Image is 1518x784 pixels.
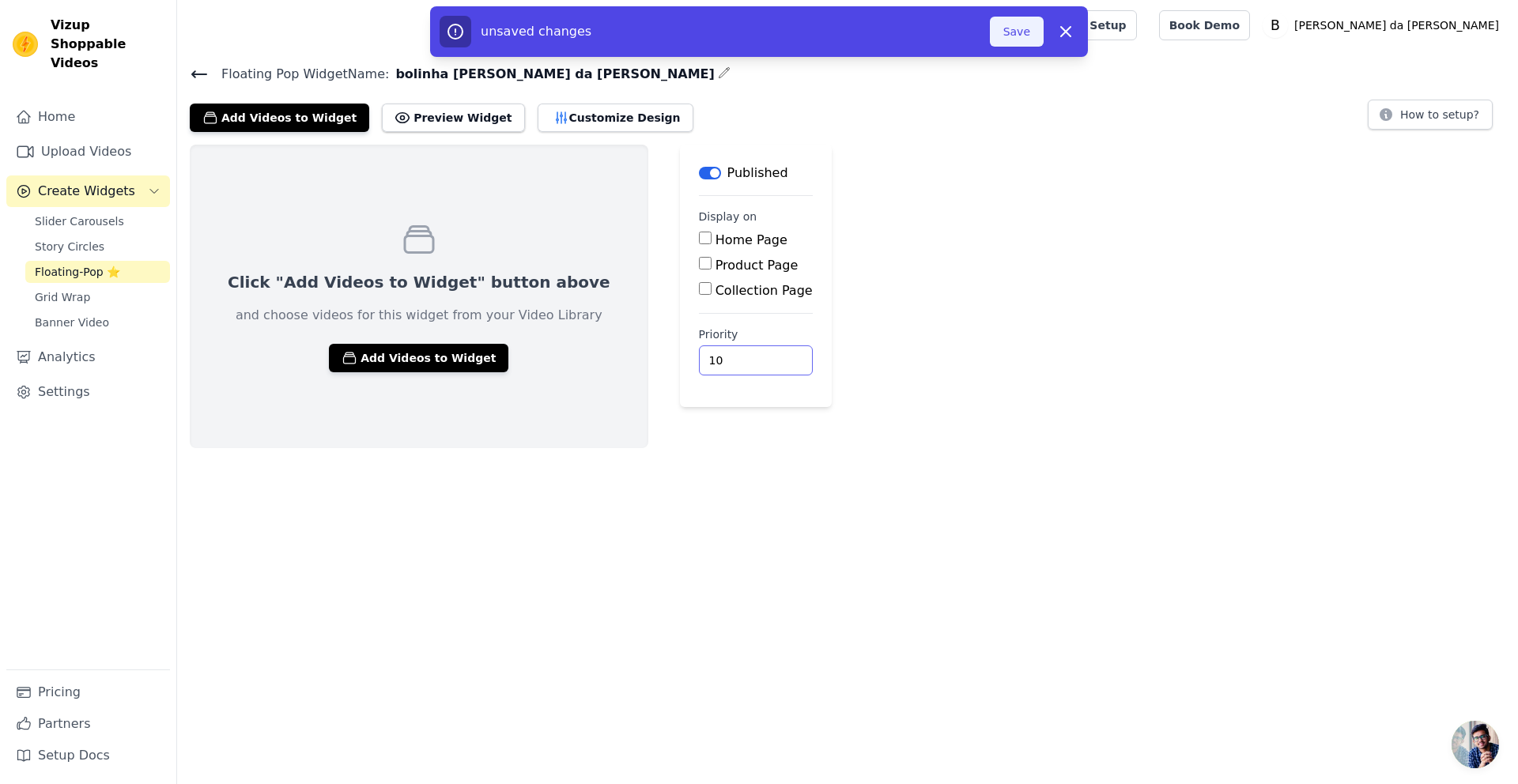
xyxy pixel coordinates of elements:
span: Story Circles [35,239,104,254]
p: Click "Add Videos to Widget" button above [228,271,610,293]
legend: Display on [699,209,757,224]
label: Priority [699,326,813,342]
button: How to setup? [1368,100,1493,130]
span: Floating-Pop ⭐ [35,264,120,280]
button: Save [990,17,1044,47]
a: Setup Docs [6,740,170,771]
label: Product Page [716,258,799,273]
span: Banner Video [35,315,109,330]
a: Story Circles [25,236,170,258]
a: Home [6,101,170,133]
a: Analytics [6,341,170,373]
button: Create Widgets [6,175,170,207]
span: Slider Carousels [35,213,124,229]
a: Banner Video [25,311,170,334]
a: Partners [6,708,170,740]
span: unsaved changes [481,24,591,39]
span: Create Widgets [38,182,135,201]
span: bolinha [PERSON_NAME] da [PERSON_NAME] [389,65,714,84]
a: Slider Carousels [25,210,170,232]
a: Upload Videos [6,136,170,168]
a: Pricing [6,677,170,708]
button: Add Videos to Widget [329,344,508,372]
a: How to setup? [1368,111,1493,126]
p: and choose videos for this widget from your Video Library [236,306,602,325]
p: Published [727,164,788,183]
button: Preview Widget [382,104,524,132]
label: Collection Page [716,283,813,298]
a: Floating-Pop ⭐ [25,261,170,283]
label: Home Page [716,232,787,247]
button: Customize Design [538,104,693,132]
span: Grid Wrap [35,289,90,305]
a: Bate-papo aberto [1452,721,1499,768]
button: Add Videos to Widget [190,104,369,132]
div: Edit Name [718,63,731,85]
a: Settings [6,376,170,408]
span: Floating Pop Widget Name: [209,65,389,84]
a: Grid Wrap [25,286,170,308]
